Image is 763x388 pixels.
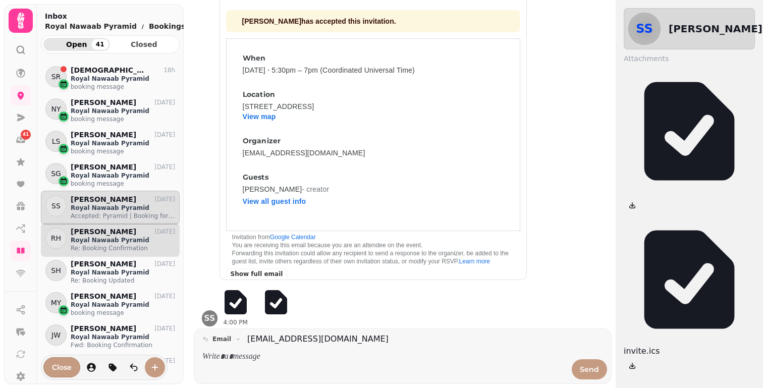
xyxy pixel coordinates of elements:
[71,107,175,115] p: Royal Nawaab Pyramid
[71,139,175,147] p: Royal Nawaab Pyramid
[51,298,62,308] span: MY
[71,131,136,139] p: [PERSON_NAME]
[154,292,175,300] p: [DATE]
[145,357,165,377] button: create-convo
[243,196,306,206] a: View all guest info
[163,66,175,74] p: 18h
[149,21,193,31] button: Bookings
[204,314,215,322] span: SS
[154,131,175,139] p: [DATE]
[71,75,175,83] p: Royal Nawaab Pyramid
[11,130,31,150] a: 41
[43,357,80,377] button: Close
[243,102,314,110] span: [STREET_ADDRESS]
[124,357,144,377] button: is-read
[624,345,755,357] p: invite.ics
[232,249,514,265] p: Forwarding this invitation could allow any recipient to send a response to the organizer, be adde...
[243,148,365,158] a: [EMAIL_ADDRESS][DOMAIN_NAME]
[154,260,175,268] p: [DATE]
[71,147,175,155] p: booking message
[636,23,653,35] span: SS
[243,66,415,74] span: [DATE] ⋅ 5:30pm – 7pm (Coordinated Universal Time)
[243,87,276,101] h2: Location
[624,53,755,64] label: Attachments
[71,115,175,123] p: booking message
[71,309,175,317] p: booking message
[45,11,193,21] h2: Inbox
[247,333,389,345] a: [EMAIL_ADDRESS][DOMAIN_NAME]
[71,204,175,212] p: Royal Nawaab Pyramid
[624,197,641,214] button: Download
[232,233,514,241] p: Invitation from
[224,318,604,326] div: 4:00 PM
[154,324,175,332] p: [DATE]
[243,184,302,194] a: [PERSON_NAME]
[198,333,245,345] button: email
[51,104,61,114] span: NY
[71,195,136,204] p: [PERSON_NAME]
[102,357,123,377] button: tag-thread
[52,364,72,371] span: Close
[71,163,136,172] p: [PERSON_NAME]
[71,172,175,180] p: Royal Nawaab Pyramid
[71,66,149,75] p: [DEMOGRAPHIC_DATA][PERSON_NAME]
[91,39,109,50] div: 41
[243,51,266,65] h2: When
[242,17,301,25] span: [PERSON_NAME]
[226,268,288,279] button: Show full email
[669,22,762,36] h2: [PERSON_NAME]
[580,366,599,373] span: Send
[71,268,175,276] p: Royal Nawaab Pyramid
[459,258,490,265] a: Learn more
[154,195,175,203] p: [DATE]
[71,180,175,188] p: booking message
[71,324,136,333] p: [PERSON_NAME]
[51,72,61,82] span: SR
[45,21,137,31] p: Royal Nawaab Pyramid
[154,163,175,171] p: [DATE]
[572,359,607,379] button: Send
[243,170,268,184] h2: Guests
[51,265,61,275] span: SH
[51,169,61,179] span: SG
[302,185,329,193] span: - creator
[232,241,514,249] p: You are receiving this email because you are an attendee on the event.
[43,38,110,51] button: Open41
[41,62,180,372] div: grid
[71,244,175,252] p: Re: Booking Confirmation
[71,260,136,268] p: [PERSON_NAME]
[23,131,29,138] span: 41
[71,83,175,91] p: booking message
[111,38,178,51] button: Closed
[71,292,136,301] p: [PERSON_NAME]
[242,17,396,25] span: has accepted this invitation.
[243,134,281,148] h2: Organizer
[154,228,175,236] p: [DATE]
[45,21,193,31] nav: breadcrumb
[71,212,175,220] p: Accepted: Pyramid | Booking for Sab @ [DATE] 5:30pm - 7pm (UTC) ([EMAIL_ADDRESS][DOMAIN_NAME])
[624,357,641,374] button: Download
[51,201,61,211] span: SS
[71,236,175,244] p: Royal Nawaab Pyramid
[71,333,175,341] p: Royal Nawaab Pyramid
[243,112,276,122] a: View map
[119,41,170,48] span: Closed
[71,301,175,309] p: Royal Nawaab Pyramid
[51,330,61,340] span: JW
[270,234,316,241] a: Google Calendar
[231,271,283,277] span: Show full email
[154,98,175,106] p: [DATE]
[71,276,175,285] p: Re: Booking Updated
[52,136,61,146] span: LS
[51,41,102,48] span: Open
[71,98,136,107] p: [PERSON_NAME]
[71,341,175,349] p: Fwd: Booking Confirmation
[51,233,61,243] span: RH
[71,228,136,236] p: [PERSON_NAME]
